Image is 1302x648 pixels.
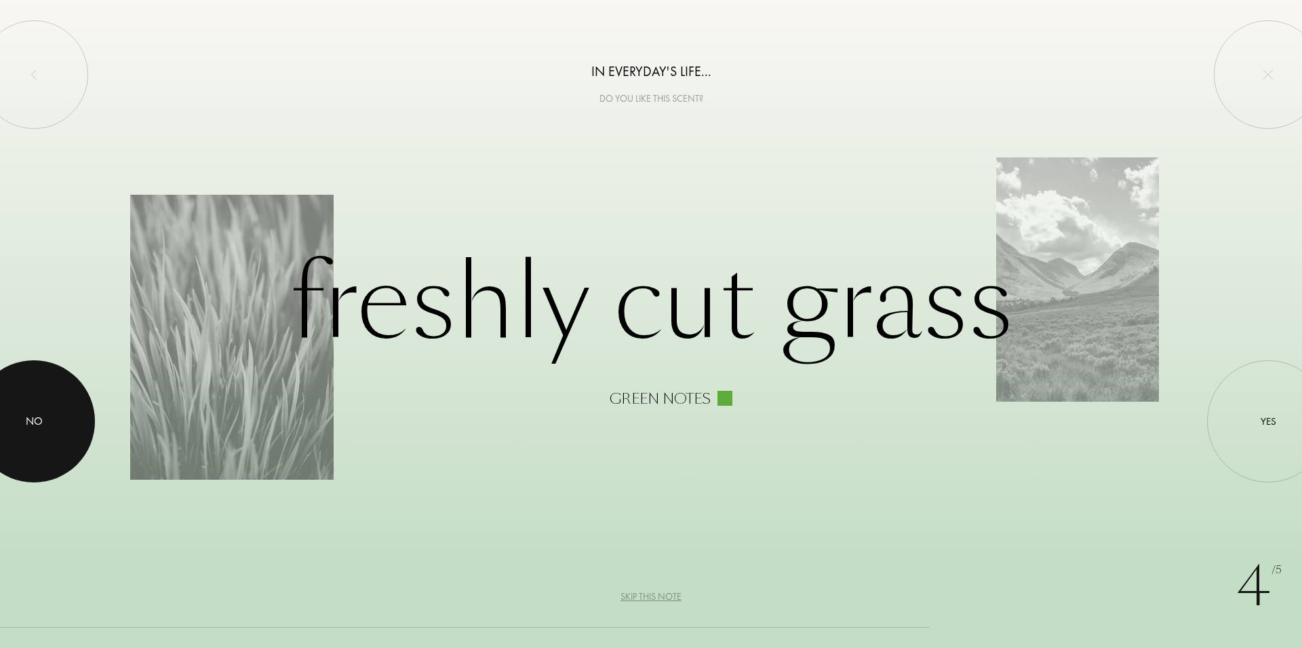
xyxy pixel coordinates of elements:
div: 4 [1236,546,1282,628]
div: Green notes [610,391,711,407]
div: No [26,413,43,430]
img: quit_onboard.svg [1263,69,1274,80]
div: Yes [1261,414,1276,430]
div: Skip this note [620,590,682,604]
img: left_onboard.svg [28,69,39,80]
span: /5 [1271,563,1282,578]
div: Freshly cut grass [130,242,1172,407]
